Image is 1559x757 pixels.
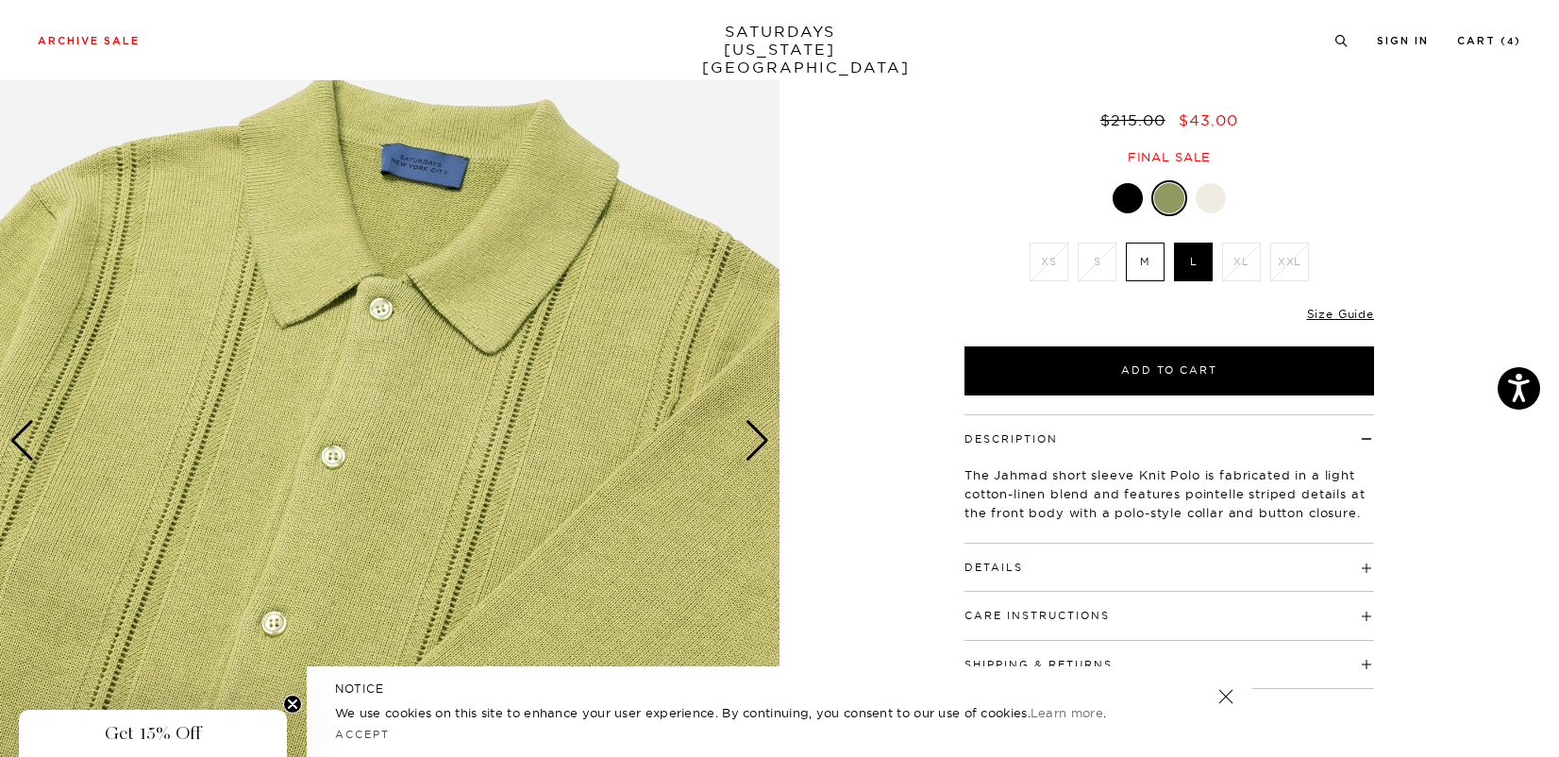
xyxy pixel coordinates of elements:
a: Size Guide [1307,307,1374,321]
button: Details [964,563,1023,573]
div: Final sale [962,149,1377,165]
div: Next slide [745,420,770,462]
p: We use cookies on this site to enhance your user experience. By continuing, you consent to our us... [335,703,1157,722]
a: Archive Sale [38,36,140,46]
a: Cart (4) [1457,36,1521,46]
button: Add to Cart [964,346,1374,395]
p: The Jahmad short sleeve Knit Polo is fabricated in a light cotton-linen blend and features pointe... [964,465,1374,522]
button: Description [964,434,1058,445]
button: Shipping & Returns [964,660,1113,670]
small: 4 [1507,38,1515,46]
a: Sign In [1377,36,1429,46]
del: $215.00 [1100,110,1173,129]
a: SATURDAYS[US_STATE][GEOGRAPHIC_DATA] [702,23,858,76]
div: Previous slide [9,420,35,462]
button: Care Instructions [964,611,1110,621]
label: L [1174,243,1213,281]
a: Accept [335,728,390,741]
a: Learn more [1031,705,1103,720]
button: Close teaser [283,695,302,714]
div: Get 15% OffClose teaser [19,710,287,757]
span: $43.00 [1179,110,1238,129]
span: Get 15% Off [105,722,201,745]
h5: NOTICE [335,681,1224,698]
label: M [1126,243,1165,281]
